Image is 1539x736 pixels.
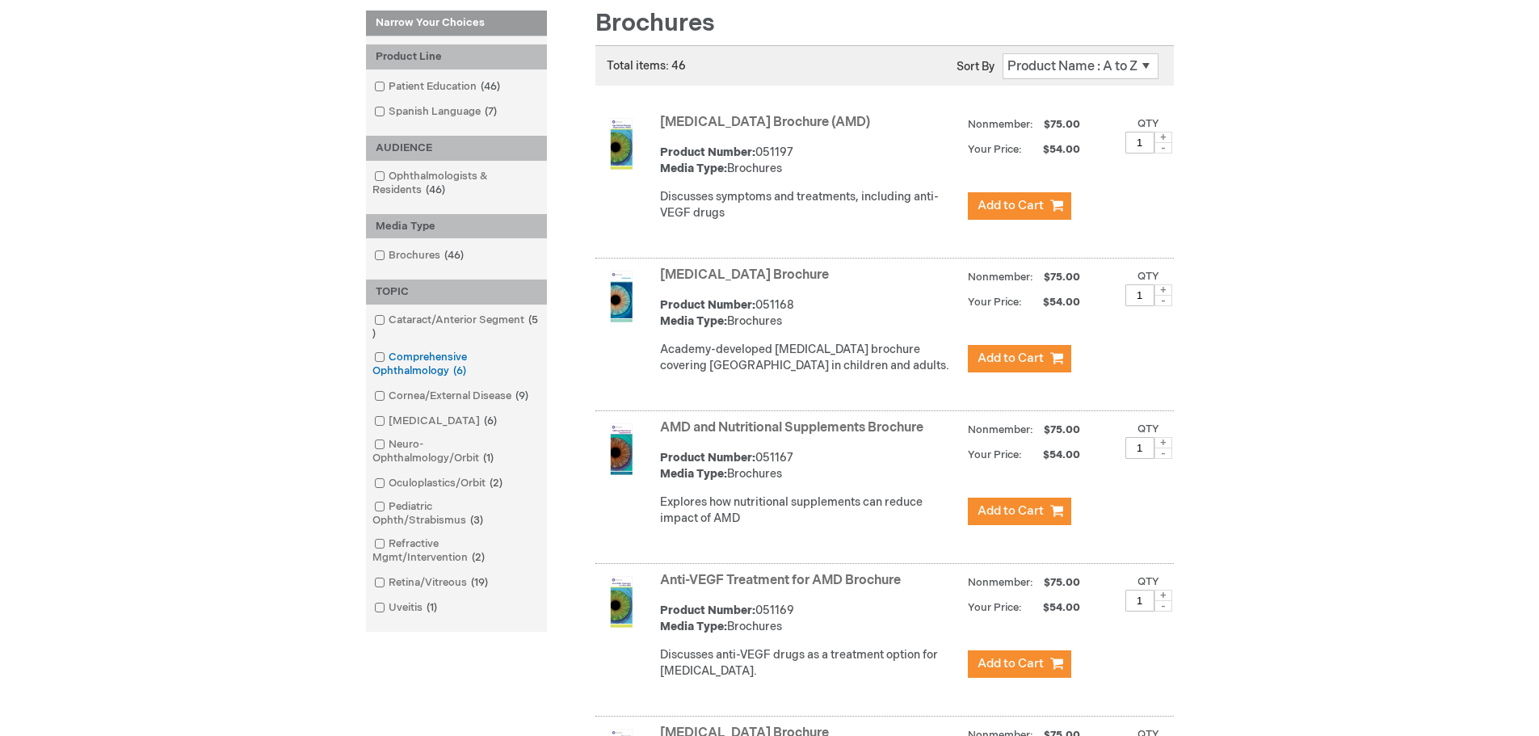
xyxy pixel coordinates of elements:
span: $54.00 [1024,448,1083,461]
strong: Media Type: [660,314,727,328]
label: Qty [1137,423,1159,435]
span: $54.00 [1024,601,1083,614]
input: Qty [1125,437,1154,459]
button: Add to Cart [968,650,1071,678]
p: Academy-developed [MEDICAL_DATA] brochure covering [GEOGRAPHIC_DATA] in children and adults. [660,342,960,374]
a: Comprehensive Ophthalmology6 [370,350,543,379]
img: Amblyopia Brochure [595,271,647,322]
span: 3 [466,514,487,527]
label: Sort By [957,60,994,74]
strong: Nonmember: [968,420,1033,440]
a: AMD and Nutritional Supplements Brochure [660,420,923,435]
p: Explores how nutritional supplements can reduce impact of AMD [660,494,960,527]
a: Spanish Language7 [370,104,503,120]
span: $75.00 [1041,576,1083,589]
label: Qty [1137,575,1159,588]
span: $75.00 [1041,423,1083,436]
input: Qty [1125,284,1154,306]
span: 2 [468,551,489,564]
strong: Nonmember: [968,573,1033,593]
a: Pediatric Ophth/Strabismus3 [370,499,543,528]
strong: Your Price: [968,296,1022,309]
label: Qty [1137,270,1159,283]
label: Qty [1137,117,1159,130]
p: Discusses symptoms and treatments, including anti-VEGF drugs [660,189,960,221]
strong: Nonmember: [968,267,1033,288]
a: [MEDICAL_DATA] Brochure [660,267,829,283]
img: AMD and Nutritional Supplements Brochure [595,423,647,475]
strong: Your Price: [968,601,1022,614]
div: Media Type [366,214,547,239]
strong: Your Price: [968,143,1022,156]
span: 1 [423,601,441,614]
button: Add to Cart [968,345,1071,372]
button: Add to Cart [968,498,1071,525]
span: $75.00 [1041,118,1083,131]
input: Qty [1125,132,1154,154]
div: 051169 Brochures [660,603,960,635]
a: Cornea/External Disease9 [370,389,535,404]
span: 19 [467,576,492,589]
span: Add to Cart [978,656,1044,671]
div: 051167 Brochures [660,450,960,482]
strong: Your Price: [968,448,1022,461]
a: [MEDICAL_DATA] Brochure (AMD) [660,115,870,130]
img: Age-Related Macular Degeneration Brochure (AMD) [595,118,647,170]
span: Add to Cart [978,503,1044,519]
strong: Product Number: [660,451,755,465]
a: Uveitis1 [370,600,444,616]
div: Product Line [366,44,547,69]
strong: Product Number: [660,604,755,617]
span: Add to Cart [978,198,1044,213]
div: 051197 Brochures [660,145,960,177]
strong: Media Type: [660,467,727,481]
div: Discusses anti-VEGF drugs as a treatment option for [MEDICAL_DATA]. [660,647,960,679]
span: 46 [440,249,468,262]
span: 46 [477,80,504,93]
a: Brochures46 [370,248,470,263]
span: 7 [481,105,501,118]
span: $54.00 [1024,143,1083,156]
span: 6 [449,364,470,377]
div: AUDIENCE [366,136,547,161]
a: Neuro-Ophthalmology/Orbit1 [370,437,543,466]
img: Anti-VEGF Treatment for AMD Brochure [595,576,647,628]
a: Cataract/Anterior Segment5 [370,313,543,342]
span: 5 [372,313,538,340]
strong: Product Number: [660,298,755,312]
div: TOPIC [366,280,547,305]
span: 1 [479,452,498,465]
button: Add to Cart [968,192,1071,220]
span: Brochures [595,9,715,38]
strong: Media Type: [660,162,727,175]
span: 46 [422,183,449,196]
span: 9 [511,389,532,402]
a: Oculoplastics/Orbit2 [370,476,509,491]
span: $54.00 [1024,296,1083,309]
span: Total items: 46 [607,59,686,73]
strong: Product Number: [660,145,755,159]
input: Qty [1125,590,1154,612]
strong: Media Type: [660,620,727,633]
strong: Narrow Your Choices [366,11,547,36]
span: $75.00 [1041,271,1083,284]
div: 051168 Brochures [660,297,960,330]
a: Patient Education46 [370,79,507,95]
a: [MEDICAL_DATA]6 [370,414,503,429]
a: Refractive Mgmt/Intervention2 [370,536,543,566]
strong: Nonmember: [968,115,1033,135]
a: Ophthalmologists & Residents46 [370,169,543,198]
span: Add to Cart [978,351,1044,366]
a: Anti-VEGF Treatment for AMD Brochure [660,573,901,588]
span: 2 [486,477,507,490]
a: Retina/Vitreous19 [370,575,494,591]
span: 6 [480,414,501,427]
